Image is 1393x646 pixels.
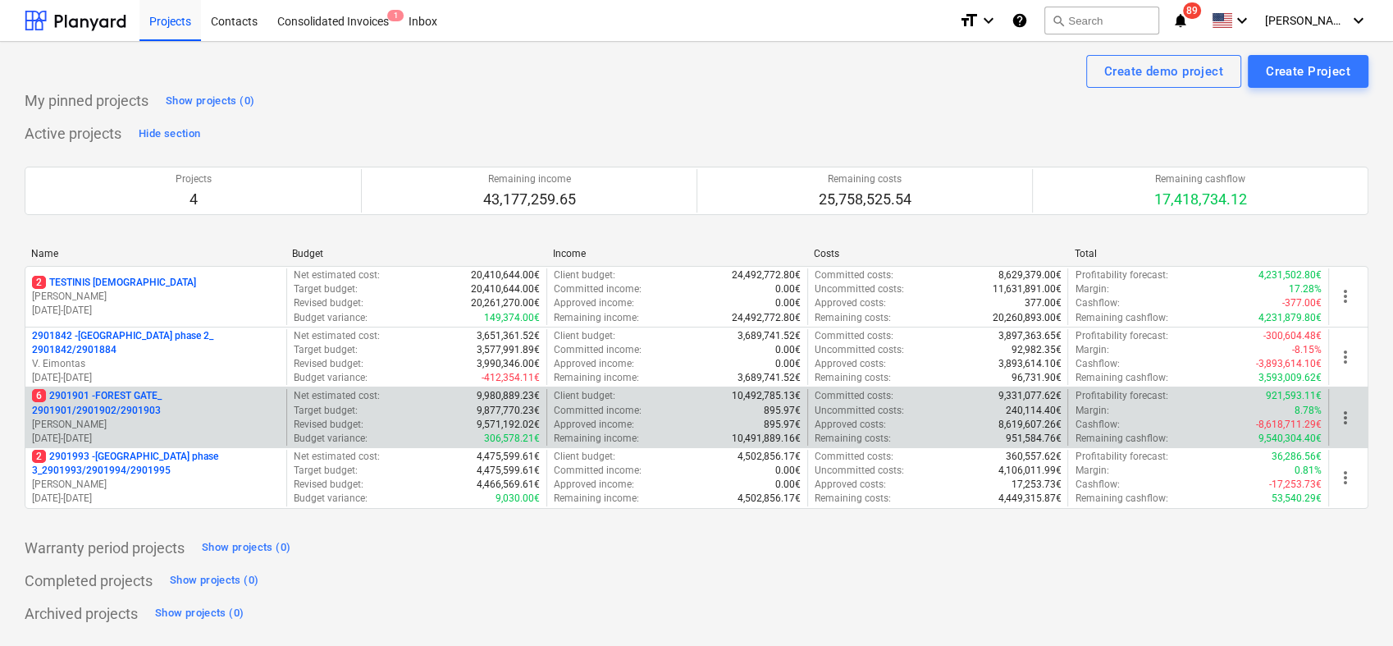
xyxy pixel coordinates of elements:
p: [PERSON_NAME] [32,478,280,492]
p: Approved costs : [815,296,886,310]
p: -8.15% [1292,343,1322,357]
div: Chat Widget [1311,567,1393,646]
p: Revised budget : [294,296,363,310]
p: Remaining cashflow : [1075,371,1167,385]
i: keyboard_arrow_down [979,11,998,30]
p: -8,618,711.29€ [1256,418,1322,432]
p: 2901842 - [GEOGRAPHIC_DATA] phase 2_ 2901842/2901884 [32,329,280,357]
p: 0.81% [1295,464,1322,478]
p: 9,571,192.02€ [477,418,540,432]
div: Create demo project [1104,61,1223,82]
p: 3,689,741.52€ [738,329,801,343]
p: Client budget : [554,389,615,403]
p: Profitability forecast : [1075,329,1167,343]
span: 2 [32,450,46,463]
p: 4,466,569.61€ [477,478,540,492]
p: 951,584.76€ [1005,432,1061,446]
i: format_size [959,11,979,30]
p: [DATE] - [DATE] [32,432,280,446]
button: Show projects (0) [166,568,263,594]
button: Show projects (0) [198,535,295,561]
p: My pinned projects [25,91,148,111]
p: Margin : [1075,343,1108,357]
p: 3,990,346.00€ [477,357,540,371]
p: [DATE] - [DATE] [32,492,280,506]
p: Committed costs : [815,329,893,343]
p: Target budget : [294,282,358,296]
p: 8,619,607.26€ [998,418,1061,432]
p: 3,651,361.52€ [477,329,540,343]
p: 3,893,614.10€ [998,357,1061,371]
p: Remaining costs [819,172,911,186]
p: 92,982.35€ [1011,343,1061,357]
p: Net estimated cost : [294,329,380,343]
p: Uncommitted costs : [815,464,904,478]
span: 89 [1183,2,1201,19]
p: Approved costs : [815,418,886,432]
p: 4,475,599.61€ [477,450,540,464]
p: 9,540,304.40€ [1258,432,1322,446]
p: Approved income : [554,418,634,432]
p: Target budget : [294,464,358,478]
p: 9,030.00€ [496,492,540,506]
p: 4,106,011.99€ [998,464,1061,478]
p: Remaining cashflow : [1075,432,1167,446]
p: 20,260,893.00€ [992,311,1061,325]
p: Committed income : [554,343,642,357]
p: 20,261,270.00€ [471,296,540,310]
p: 0.00€ [775,357,801,371]
p: Projects [176,172,212,186]
p: 43,177,259.65 [483,190,576,209]
span: 2 [32,276,46,289]
p: Budget variance : [294,432,368,446]
p: Net estimated cost : [294,450,380,464]
button: Create demo project [1086,55,1241,88]
p: 11,631,891.00€ [992,282,1061,296]
p: Remaining costs : [815,311,891,325]
p: 4 [176,190,212,209]
p: Committed costs : [815,389,893,403]
p: 0.00€ [775,343,801,357]
p: 0.00€ [775,296,801,310]
p: Cashflow : [1075,418,1119,432]
p: Client budget : [554,450,615,464]
p: Approved income : [554,357,634,371]
p: Remaining costs : [815,492,891,506]
p: 17.28% [1289,282,1322,296]
p: 0.00€ [775,478,801,492]
p: Net estimated cost : [294,389,380,403]
p: 3,897,363.65€ [998,329,1061,343]
span: more_vert [1336,468,1355,488]
button: Show projects (0) [151,601,248,627]
p: 20,410,644.00€ [471,282,540,296]
p: 9,877,770.23€ [477,404,540,418]
p: 4,231,502.80€ [1258,268,1322,282]
p: Remaining cashflow : [1075,492,1167,506]
p: Committed costs : [815,450,893,464]
p: Remaining costs : [815,432,891,446]
p: Margin : [1075,282,1108,296]
p: 921,593.11€ [1266,389,1322,403]
p: 3,577,991.89€ [477,343,540,357]
p: 360,557.62€ [1005,450,1061,464]
p: Uncommitted costs : [815,343,904,357]
p: Revised budget : [294,478,363,492]
p: 17,418,734.12 [1154,190,1247,209]
p: Budget variance : [294,492,368,506]
p: 9,980,889.23€ [477,389,540,403]
p: Committed costs : [815,268,893,282]
p: 4,475,599.61€ [477,464,540,478]
p: [DATE] - [DATE] [32,371,280,385]
p: Remaining income : [554,371,639,385]
p: 20,410,644.00€ [471,268,540,282]
p: [PERSON_NAME] [32,418,280,432]
p: Client budget : [554,329,615,343]
div: Name [31,248,279,259]
p: Remaining income : [554,492,639,506]
p: Client budget : [554,268,615,282]
p: Revised budget : [294,418,363,432]
p: Active projects [25,124,121,144]
div: Income [553,248,801,259]
span: 1 [387,10,404,21]
div: Show projects (0) [155,604,244,623]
